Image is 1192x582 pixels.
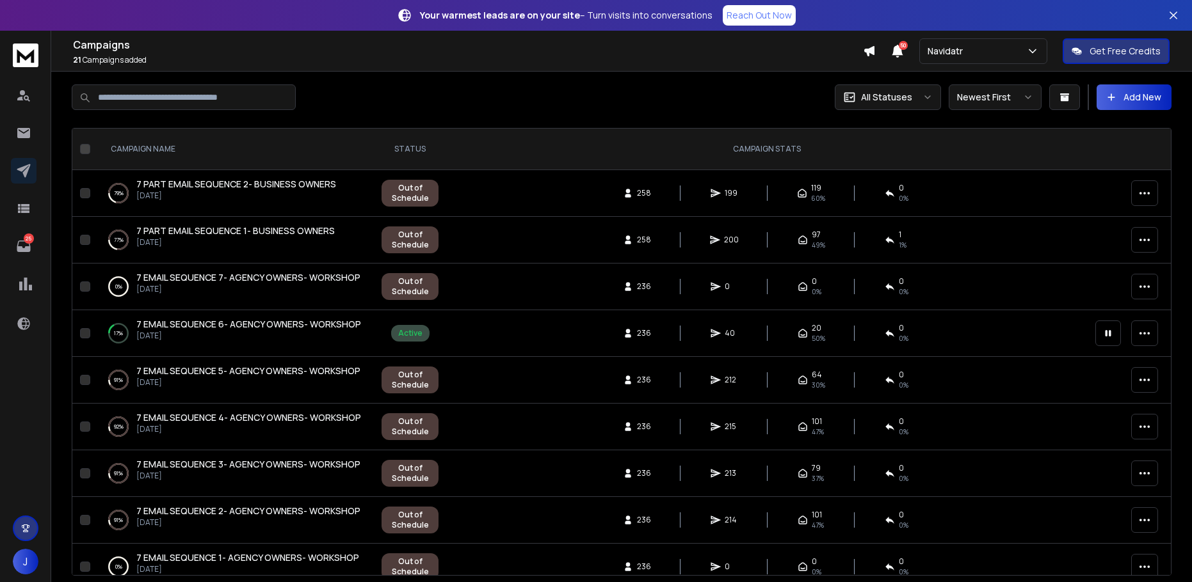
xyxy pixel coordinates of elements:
span: 258 [637,188,651,198]
a: 7 EMAIL SEQUENCE 5- AGENCY OWNERS- WORKSHOP [136,365,360,377]
button: Add New [1097,84,1172,110]
p: [DATE] [136,191,336,201]
p: Navidatr [928,45,968,58]
span: 64 [812,370,822,380]
span: 101 [812,510,822,520]
span: 200 [724,235,739,245]
td: 92%7 EMAIL SEQUENCE 4- AGENCY OWNERS- WORKSHOP[DATE] [95,404,374,450]
span: 0 [899,183,904,193]
td: 79%7 PART EMAIL SEQUENCE 2- BUSINESS OWNERS[DATE] [95,170,374,217]
p: – Turn visits into conversations [420,9,713,22]
span: 101 [812,416,822,427]
a: 7 PART EMAIL SEQUENCE 2- BUSINESS OWNERS [136,178,336,191]
span: 236 [637,421,651,432]
td: 0%7 EMAIL SEQUENCE 7- AGENCY OWNERS- WORKSHOP[DATE] [95,263,374,310]
p: Campaigns added [73,55,863,65]
td: 91%7 EMAIL SEQUENCE 3- AGENCY OWNERS- WORKSHOP[DATE] [95,450,374,497]
span: 7 EMAIL SEQUENCE 7- AGENCY OWNERS- WORKSHOP [136,271,360,283]
span: 0% [812,567,821,577]
p: [DATE] [136,471,360,481]
p: All Statuses [861,91,912,104]
th: CAMPAIGN STATS [446,129,1088,170]
p: Get Free Credits [1090,45,1161,58]
button: Newest First [949,84,1042,110]
span: 47 % [812,520,824,530]
span: 0 [812,276,817,287]
span: 0 [899,416,904,427]
div: Out of Schedule [389,370,431,390]
span: 7 EMAIL SEQUENCE 5- AGENCY OWNERS- WORKSHOP [136,365,360,377]
span: 21 [73,54,81,65]
span: 60 % [811,193,825,203]
span: 236 [637,375,651,385]
p: [DATE] [136,424,361,434]
p: 0 % [115,560,122,573]
th: STATUS [374,129,446,170]
td: 77%7 PART EMAIL SEQUENCE 1- BUSINESS OWNERS[DATE] [95,217,374,263]
span: 213 [725,468,737,478]
span: 0% [899,567,908,577]
span: 1 [899,230,901,240]
div: Out of Schedule [389,416,431,437]
p: 79 % [114,187,124,200]
span: 236 [637,281,651,292]
span: 236 [637,328,651,338]
button: J [13,549,38,574]
div: Out of Schedule [389,183,431,203]
th: CAMPAIGN NAME [95,129,374,170]
p: 77 % [114,233,124,246]
span: 40 [725,328,737,338]
span: 212 [725,375,737,385]
span: 0 [899,370,904,380]
span: 0 [899,463,904,473]
span: 0% [899,287,908,297]
span: 37 % [812,473,824,484]
p: [DATE] [136,377,360,388]
a: 7 EMAIL SEQUENCE 3- AGENCY OWNERS- WORKSHOP [136,458,360,471]
p: 91 % [114,514,123,526]
span: 97 [812,230,821,240]
span: 1 % [899,240,906,250]
p: [DATE] [136,284,360,294]
td: 17%7 EMAIL SEQUENCE 6- AGENCY OWNERS- WORKSHOP[DATE] [95,310,374,357]
img: logo [13,43,38,67]
span: 258 [637,235,651,245]
span: 20 [812,323,821,333]
span: 0 % [899,473,908,484]
p: [DATE] [136,564,359,574]
span: 49 % [812,240,825,250]
span: 199 [725,188,737,198]
span: 0 [812,556,817,567]
span: 0 [899,276,904,287]
span: 0 % [899,380,908,390]
p: Reach Out Now [727,9,792,22]
span: 215 [725,421,737,432]
span: 119 [811,183,821,193]
div: Out of Schedule [389,276,431,297]
span: 0 [725,281,737,292]
span: 79 [812,463,821,473]
span: 47 % [812,427,824,437]
h1: Campaigns [73,37,863,52]
p: [DATE] [136,331,361,341]
span: 0% [812,287,821,297]
span: 50 [899,41,908,50]
span: 0 % [899,427,908,437]
span: 30 % [812,380,825,390]
a: 7 EMAIL SEQUENCE 6- AGENCY OWNERS- WORKSHOP [136,318,361,331]
span: 0 [725,562,737,572]
a: 7 EMAIL SEQUENCE 1- AGENCY OWNERS- WORKSHOP [136,551,359,564]
a: 7 PART EMAIL SEQUENCE 1- BUSINESS OWNERS [136,224,335,237]
a: 7 EMAIL SEQUENCE 2- AGENCY OWNERS- WORKSHOP [136,505,360,517]
span: 50 % [812,333,825,343]
span: 7 EMAIL SEQUENCE 2- AGENCY OWNERS- WORKSHOP [136,505,360,517]
span: 0 % [899,520,908,530]
span: 0 % [899,193,908,203]
span: 214 [725,515,737,525]
div: Out of Schedule [389,230,431,250]
span: 236 [637,468,651,478]
a: 7 EMAIL SEQUENCE 4- AGENCY OWNERS- WORKSHOP [136,411,361,424]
